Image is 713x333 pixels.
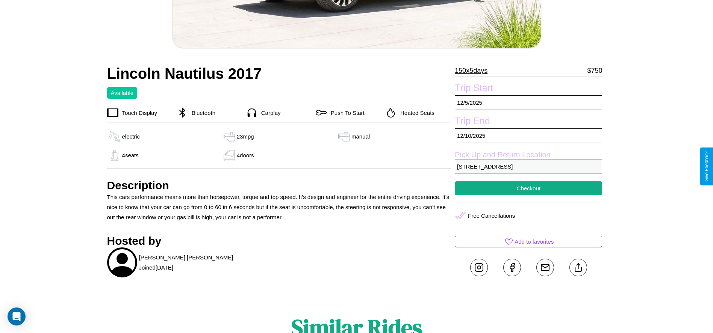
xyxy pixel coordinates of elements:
h3: Description [107,179,451,192]
p: 4 seats [122,150,139,160]
p: $ 750 [587,65,602,77]
img: gas [222,131,237,142]
div: Open Intercom Messenger [8,307,26,325]
div: Give Feedback [704,151,709,182]
p: Available [111,88,134,98]
p: [PERSON_NAME] [PERSON_NAME] [139,252,233,262]
img: gas [336,131,351,142]
button: Checkout [455,181,602,195]
p: Add to favorites [515,237,554,247]
img: gas [107,131,122,142]
label: Pick Up and Return Location [455,151,602,159]
p: Carplay [257,108,281,118]
p: Joined [DATE] [139,262,173,273]
p: manual [351,131,370,142]
p: Push To Start [327,108,365,118]
p: Bluetooth [188,108,215,118]
p: Touch Display [118,108,157,118]
label: Trip Start [455,83,602,95]
h3: Hosted by [107,235,451,247]
p: This cars performance means more than horsepower, torque and top speed. It’s design and engineer ... [107,192,451,222]
p: 12 / 5 / 2025 [455,95,602,110]
p: 12 / 10 / 2025 [455,128,602,143]
p: electric [122,131,140,142]
img: gas [107,150,122,161]
img: gas [222,150,237,161]
p: Heated Seats [397,108,434,118]
label: Trip End [455,116,602,128]
button: Add to favorites [455,236,602,247]
p: 4 doors [237,150,254,160]
p: Free Cancellations [468,211,515,221]
p: [STREET_ADDRESS] [455,159,602,174]
p: 23 mpg [237,131,254,142]
p: 150 x 5 days [455,65,487,77]
h2: Lincoln Nautilus 2017 [107,65,451,82]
